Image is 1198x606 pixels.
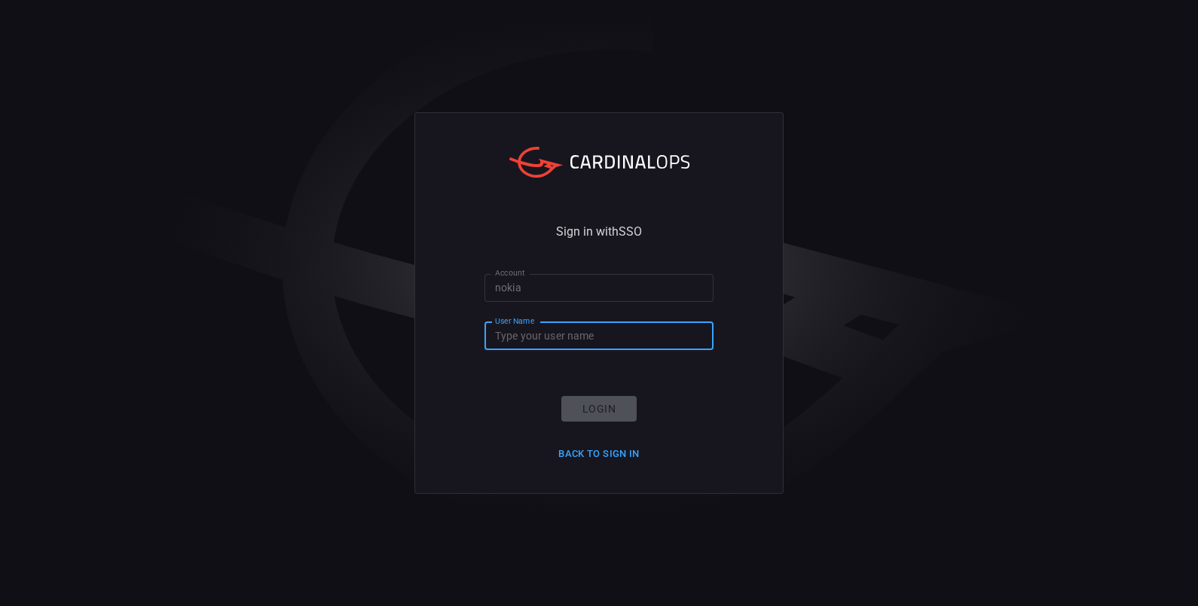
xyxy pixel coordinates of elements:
button: Back to Sign in [549,443,649,466]
label: User Name [495,315,534,327]
label: Account [495,267,525,279]
input: Type your account [484,274,714,302]
input: Type your user name [484,322,714,350]
span: Sign in with SSO [556,226,642,238]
